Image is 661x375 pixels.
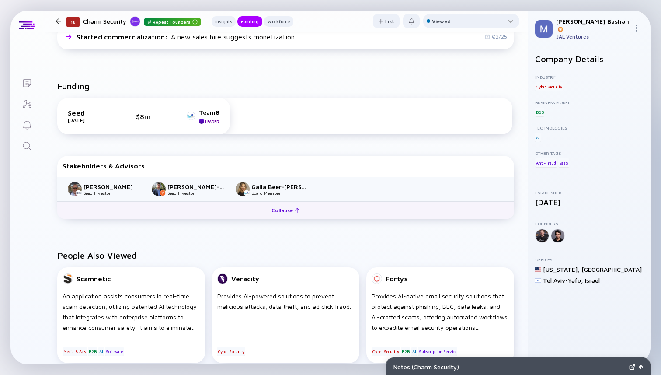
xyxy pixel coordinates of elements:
div: Established [535,190,644,195]
div: Team8 [199,109,219,116]
div: Subscription Service [418,347,457,356]
div: An application assists consumers in real-time scam detection, utilizing patented AI technology th... [63,291,200,333]
div: Cyber Security [372,347,400,356]
div: Stakeholders & Advisors [63,162,509,170]
div: [DATE] [535,198,644,207]
div: Business Model [535,100,644,105]
img: Quentin Hottekiet--Beaucourt picture [152,182,166,196]
div: B2B [88,347,97,356]
div: 18 [66,17,80,27]
div: Technologies [535,125,644,130]
div: Other Tags [535,151,644,156]
div: Funding [237,17,262,26]
div: [DATE] [68,117,111,123]
div: [PERSON_NAME] [83,183,141,190]
img: Menu [633,25,640,32]
div: Q2/25 [485,33,507,40]
img: Miriam Profile Picture [535,20,553,38]
div: Workforce [264,17,293,26]
button: List [373,14,400,28]
img: United States Flag [535,266,541,273]
div: Cyber Security [217,347,245,356]
div: Seed [68,109,111,117]
div: JAL Ventures [556,33,630,40]
div: Cyber Security [535,82,563,91]
button: Collapse [57,201,514,219]
div: Provides AI-native email security solutions that protect against phishing, BEC, data leaks, and A... [372,291,509,333]
span: Started commercialization : [77,33,169,41]
div: A new sales hire suggests monetization. [77,33,296,41]
button: Insights [212,16,236,27]
a: FortyxProvides AI-native email security solutions that protect against phishing, BEC, data leaks,... [366,267,514,367]
a: Team8Leader [187,109,219,124]
div: Software [105,347,123,356]
div: B2B [401,347,410,356]
button: Workforce [264,16,293,27]
h2: People Also Viewed [57,250,514,260]
div: Viewed [432,18,451,25]
a: VeracityProvides AI-powered solutions to prevent malicious attacks, data theft, and ad click frau... [212,267,360,367]
div: AI [535,133,541,142]
a: Lists [10,72,43,93]
img: Israel Flag [535,277,541,284]
img: Galia Beer-Gabel picture [236,182,250,196]
div: Industry [535,74,644,80]
div: $8m [136,112,162,120]
div: Founders [535,221,644,226]
div: Media & Ads [63,347,87,356]
div: Israel [585,277,600,284]
div: B2B [535,108,544,116]
a: Search [10,135,43,156]
div: Tel Aviv-Yafo , [543,277,583,284]
div: AI [411,347,417,356]
div: [GEOGRAPHIC_DATA] [581,266,642,273]
a: Reminders [10,114,43,135]
div: Provides AI-powered solutions to prevent malicious attacks, data theft, and ad click fraud. [217,291,355,333]
div: Fortyx [386,275,408,283]
button: Funding [237,16,262,27]
div: Charm Security [83,16,201,27]
div: Seed Investor [83,190,141,196]
h2: Funding [57,81,90,91]
a: Investor Map [10,93,43,114]
div: Notes ( Charm Security ) [393,363,626,371]
div: [PERSON_NAME] Bashan [556,18,630,32]
div: [US_STATE] , [543,266,580,273]
h2: Company Details [535,54,644,64]
div: Galia Beer-[PERSON_NAME] [251,183,309,190]
div: Repeat Founders [144,18,201,26]
div: Insights [212,17,236,26]
div: SaaS [558,158,569,167]
img: Open Notes [639,365,643,369]
a: ScamneticAn application assists consumers in real-time scam detection, utilizing patented AI tech... [57,267,205,367]
div: AI [98,347,104,356]
div: Scamnetic [77,275,111,283]
div: Seed Investor [167,190,225,196]
div: Anti-Fraud [535,158,557,167]
div: Collapse [266,203,305,217]
div: Board Member [251,190,309,196]
img: Avi Corfas picture [68,182,82,196]
img: Expand Notes [629,364,635,370]
div: Veracity [231,275,259,283]
div: Leader [205,119,219,124]
div: [PERSON_NAME]--[GEOGRAPHIC_DATA] [167,183,225,190]
div: Offices [535,257,644,262]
